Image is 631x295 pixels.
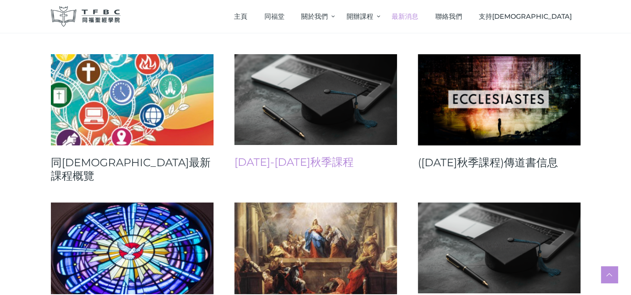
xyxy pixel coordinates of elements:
a: 關於我們 [293,4,338,29]
span: 同福堂 [264,12,284,20]
span: 關於我們 [301,12,328,20]
span: 最新消息 [392,12,418,20]
a: 同[DEMOGRAPHIC_DATA]最新課程概覽 [51,156,214,182]
a: 主頁 [226,4,256,29]
a: 同福堂 [256,4,293,29]
span: 開辦課程 [347,12,373,20]
span: 聯絡我們 [435,12,462,20]
a: Scroll to top [601,266,618,283]
span: 主頁 [234,12,247,20]
a: 開辦課程 [338,4,383,29]
span: 支持[DEMOGRAPHIC_DATA] [479,12,572,20]
a: 支持[DEMOGRAPHIC_DATA] [470,4,581,29]
a: 最新消息 [383,4,427,29]
img: 同福聖經學院 TFBC [51,6,121,27]
a: 聯絡我們 [427,4,470,29]
a: [DATE]-[DATE]秋季課程 [234,155,397,169]
a: ([DATE]秋季課程)傳道書信息 [418,156,581,169]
